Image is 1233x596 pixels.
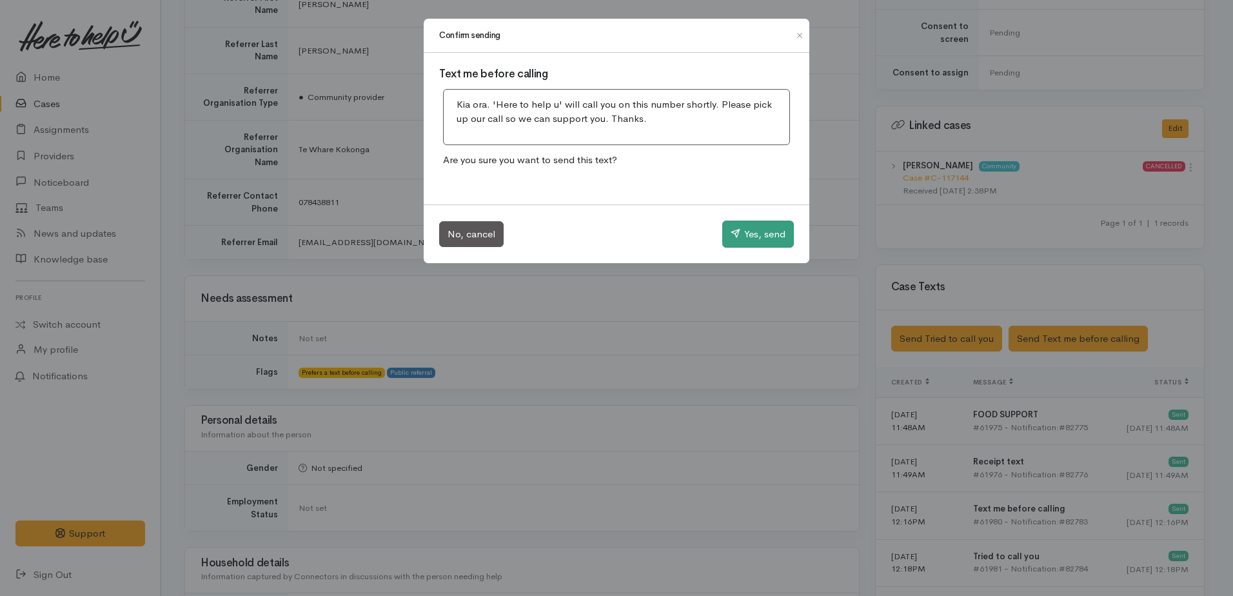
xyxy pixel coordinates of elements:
[439,68,794,81] h3: Text me before calling
[457,97,776,126] p: Kia ora. 'Here to help u' will call you on this number shortly. Please pick up our call so we can...
[722,221,794,248] button: Yes, send
[789,28,810,43] button: Close
[439,149,794,172] p: Are you sure you want to send this text?
[439,221,504,248] button: No, cancel
[439,29,500,42] h1: Confirm sending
